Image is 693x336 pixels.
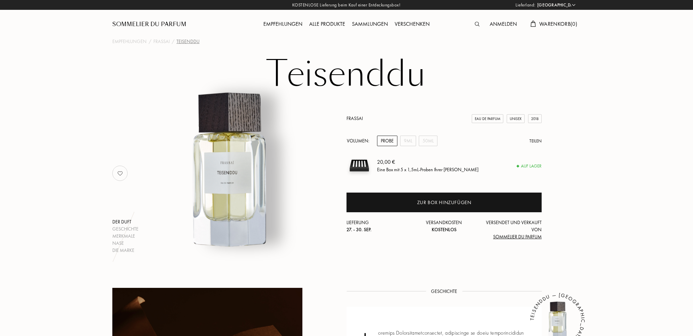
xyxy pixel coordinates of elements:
[530,21,536,27] img: cart.svg
[400,136,416,146] div: 9mL
[306,20,349,27] a: Alle Produkte
[260,20,306,29] div: Empfehlungen
[176,38,200,45] div: Teisenddu
[112,247,138,254] div: Die Marke
[349,20,391,29] div: Sammlungen
[417,199,471,206] div: Zur Box hinzufügen
[472,114,503,123] div: Eau de Parfum
[391,20,433,29] div: Verschenken
[419,136,437,146] div: 50mL
[529,138,542,144] div: Teilen
[112,20,186,28] a: Sommelier du Parfum
[177,56,516,93] h1: Teisenddu
[112,38,147,45] a: Empfehlungen
[113,166,127,180] img: no_like_p.png
[377,158,479,166] div: 20,00 €
[149,38,151,45] div: /
[146,86,314,254] img: Teisenddu Frassai
[516,2,536,8] span: Lieferland:
[306,20,349,29] div: Alle Produkte
[153,38,170,45] a: Frassai
[112,233,138,240] div: Merkmale
[172,38,174,45] div: /
[476,219,542,240] div: Versendet und verkauft von
[346,153,372,178] img: sample box
[493,234,542,240] span: Sommelier du Parfum
[507,114,525,123] div: Unisex
[432,226,456,233] span: Kostenlos
[346,219,412,233] div: Lieferung
[475,22,480,26] img: search_icn.svg
[112,240,138,247] div: Nase
[528,114,542,123] div: 2018
[112,218,138,225] div: Der Duft
[517,163,542,170] div: Auf Lager
[377,166,479,173] div: Eine Box mit 5 x 1,5mL-Proben Ihrer [PERSON_NAME]
[346,136,373,146] div: Volumen:
[349,20,391,27] a: Sammlungen
[391,20,433,27] a: Verschenken
[377,136,397,146] div: Probe
[346,226,372,233] span: 27. - 30. Sep.
[346,115,363,121] a: Frassai
[412,219,477,233] div: Versandkosten
[112,225,138,233] div: Geschichte
[486,20,520,27] a: Anmelden
[260,20,306,27] a: Empfehlungen
[539,20,577,27] span: Warenkorb ( 0 )
[486,20,520,29] div: Anmelden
